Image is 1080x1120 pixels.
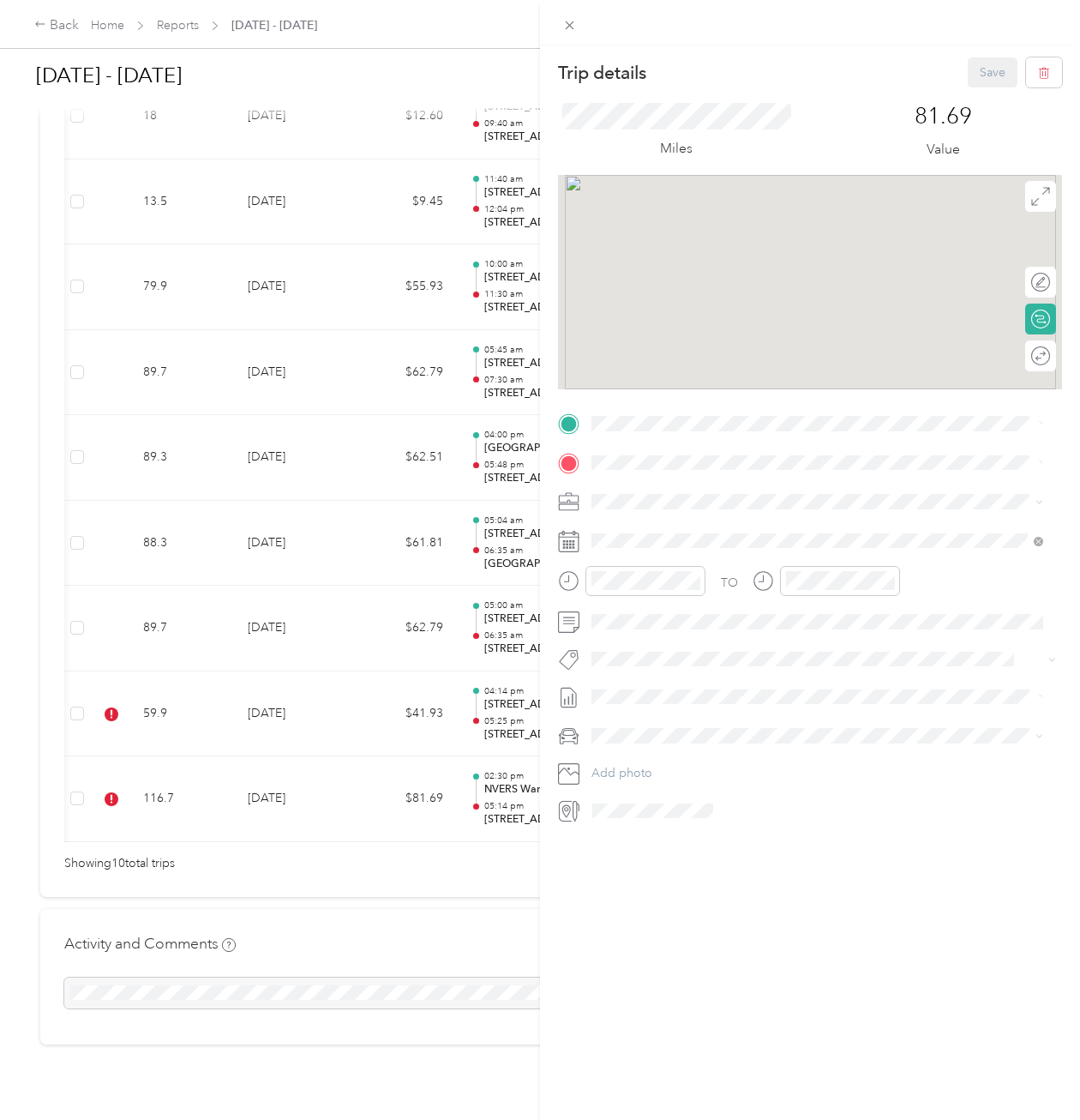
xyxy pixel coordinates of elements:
iframe: Everlance-gr Chat Button Frame [984,1024,1080,1120]
p: 81.69 [915,103,972,130]
p: Trip details [558,61,646,85]
p: Miles [660,138,693,160]
p: Value [927,139,960,160]
div: TO [721,574,738,592]
button: Add photo [585,762,1062,786]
